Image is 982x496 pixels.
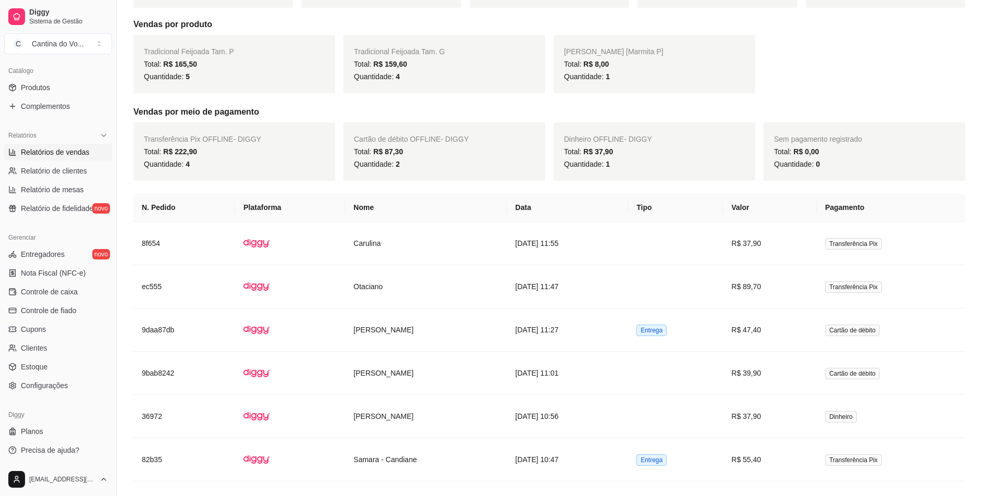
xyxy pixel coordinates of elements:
span: Clientes [21,343,47,353]
a: Entregadoresnovo [4,246,112,263]
span: Planos [21,426,43,437]
span: [PERSON_NAME] [Marmita P] [564,47,664,56]
td: 9daa87db [133,308,235,352]
span: Total: [774,147,819,156]
span: Entregadores [21,249,65,259]
td: Samara - Candiane [345,438,507,481]
span: Dinheiro OFFLINE - DIGGY [564,135,652,143]
td: R$ 47,40 [723,308,817,352]
span: Cartão de débito [825,368,880,379]
th: Data [507,193,629,222]
span: Relatórios de vendas [21,147,90,157]
span: 4 [396,72,400,81]
span: Sistema de Gestão [29,17,108,26]
a: Controle de caixa [4,283,112,300]
td: [DATE] 11:01 [507,352,629,395]
span: Diggy [29,8,108,17]
span: Controle de caixa [21,287,78,297]
a: DiggySistema de Gestão [4,4,112,29]
span: Relatório de mesas [21,184,84,195]
th: N. Pedido [133,193,235,222]
div: Catálogo [4,63,112,79]
td: 8f654 [133,222,235,265]
th: Plataforma [235,193,345,222]
td: Carulina [345,222,507,265]
span: 2 [396,160,400,168]
td: R$ 39,90 [723,352,817,395]
div: Gerenciar [4,229,112,246]
td: R$ 89,70 [723,265,817,308]
span: Estoque [21,362,47,372]
span: R$ 8,00 [583,60,609,68]
span: Sem pagamento registrado [774,135,862,143]
span: R$ 37,90 [583,147,613,156]
button: Select a team [4,33,112,54]
span: R$ 222,90 [163,147,197,156]
img: diggy [243,447,269,473]
td: [DATE] 11:27 [507,308,629,352]
td: ec555 [133,265,235,308]
span: Quantidade: [354,72,400,81]
button: [EMAIL_ADDRESS][DOMAIN_NAME] [4,467,112,492]
td: R$ 55,40 [723,438,817,481]
span: Quantidade: [144,72,190,81]
a: Nota Fiscal (NFC-e) [4,265,112,281]
td: Otaciano [345,265,507,308]
a: Controle de fiado [4,302,112,319]
span: R$ 87,30 [373,147,403,156]
span: Total: [144,60,197,68]
span: Entrega [636,454,667,466]
span: Cartão de débito OFFLINE - DIGGY [354,135,469,143]
a: Complementos [4,98,112,115]
a: Relatórios de vendas [4,144,112,160]
td: [PERSON_NAME] [345,352,507,395]
span: Total: [144,147,197,156]
span: Entrega [636,325,667,336]
img: diggy [243,360,269,386]
span: R$ 0,00 [793,147,819,156]
span: Quantidade: [564,72,610,81]
img: diggy [243,317,269,343]
h5: Vendas por produto [133,18,965,31]
span: Cupons [21,324,46,334]
span: Dinheiro [825,411,857,423]
span: 0 [816,160,820,168]
span: Cartão de débito [825,325,880,336]
a: Estoque [4,358,112,375]
span: Relatório de clientes [21,166,87,176]
span: Total: [564,60,609,68]
span: Complementos [21,101,70,111]
span: 1 [606,72,610,81]
a: Configurações [4,377,112,394]
span: Relatórios [8,131,36,140]
td: 9bab8242 [133,352,235,395]
span: Total: [354,60,407,68]
td: R$ 37,90 [723,222,817,265]
span: Transferência Pix [825,281,882,293]
span: Transferência Pix [825,454,882,466]
span: Quantidade: [564,160,610,168]
th: Valor [723,193,817,222]
td: [DATE] 11:47 [507,265,629,308]
th: Pagamento [817,193,965,222]
a: Relatório de fidelidadenovo [4,200,112,217]
span: Quantidade: [144,160,190,168]
td: 82b35 [133,438,235,481]
span: R$ 165,50 [163,60,197,68]
div: Diggy [4,406,112,423]
th: Tipo [628,193,723,222]
th: Nome [345,193,507,222]
span: Tradicional Feijoada Tam. P [144,47,234,56]
td: [DATE] 10:56 [507,395,629,438]
span: Precisa de ajuda? [21,445,79,455]
img: diggy [243,403,269,429]
div: Cantina do Vo ... [32,39,84,49]
span: Quantidade: [774,160,820,168]
span: Total: [564,147,613,156]
span: Controle de fiado [21,305,77,316]
h5: Vendas por meio de pagamento [133,106,965,118]
a: Planos [4,423,112,440]
span: Produtos [21,82,50,93]
span: R$ 159,60 [373,60,407,68]
span: 5 [186,72,190,81]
